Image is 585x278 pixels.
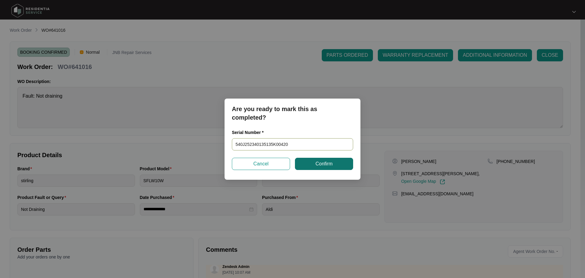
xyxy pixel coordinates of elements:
label: Serial Number * [232,129,268,135]
span: Confirm [315,160,332,168]
p: Are you ready to mark this as [232,105,353,113]
button: Confirm [295,158,353,170]
p: completed? [232,113,353,122]
button: Cancel [232,158,290,170]
span: Cancel [253,160,269,168]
